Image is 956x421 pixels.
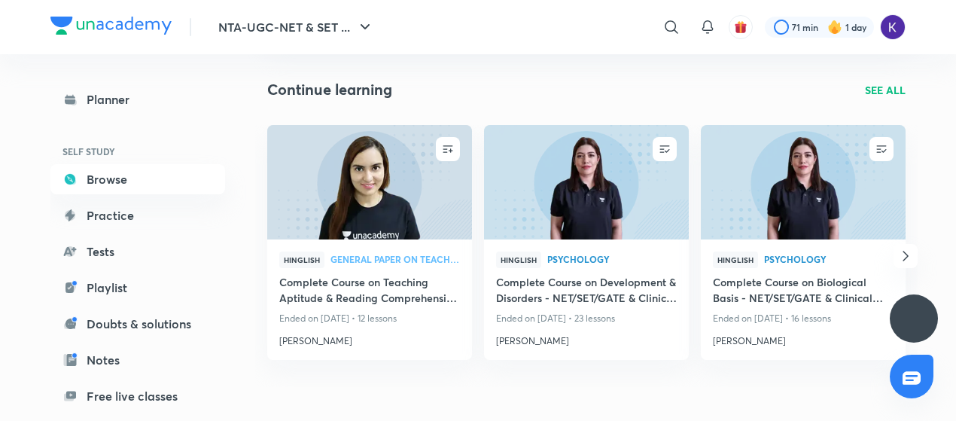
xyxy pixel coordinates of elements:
[827,20,842,35] img: streak
[764,255,894,265] a: Psychology
[699,124,907,240] img: new-thumbnail
[279,274,460,309] a: Complete Course on Teaching Aptitude & Reading Comprehension NET/JRF [DATE]
[880,14,906,40] img: kanishka hemani
[279,252,324,268] span: Hinglish
[713,309,894,328] p: Ended on [DATE] • 16 lessons
[50,236,225,267] a: Tests
[50,139,225,164] h6: SELF STUDY
[764,255,894,264] span: Psychology
[484,125,689,239] a: new-thumbnail
[265,124,473,240] img: new-thumbnail
[713,328,894,348] a: [PERSON_NAME]
[209,12,383,42] button: NTA-UGC-NET & SET ...
[482,124,690,240] img: new-thumbnail
[496,274,677,309] a: Complete Course on Development & Disorders - NET/SET/GATE & Clinical Psychology
[547,255,677,264] span: Psychology
[50,17,172,35] img: Company Logo
[50,164,225,194] a: Browse
[50,17,172,38] a: Company Logo
[50,345,225,375] a: Notes
[729,15,753,39] button: avatar
[865,82,906,98] a: SEE ALL
[267,78,392,101] h2: Continue learning
[50,273,225,303] a: Playlist
[267,125,472,239] a: new-thumbnail
[547,255,677,265] a: Psychology
[905,310,923,328] img: ttu
[496,309,677,328] p: Ended on [DATE] • 23 lessons
[50,200,225,230] a: Practice
[330,255,460,265] a: General Paper on Teaching
[279,309,460,328] p: Ended on [DATE] • 12 lessons
[279,328,460,348] a: [PERSON_NAME]
[713,252,758,268] span: Hinglish
[701,125,906,239] a: new-thumbnail
[713,274,894,309] a: Complete Course on Biological Basis - NET/SET/GATE & Clinical Psychology
[50,381,225,411] a: Free live classes
[496,252,541,268] span: Hinglish
[734,20,747,34] img: avatar
[496,328,677,348] a: [PERSON_NAME]
[50,309,225,339] a: Doubts & solutions
[50,84,225,114] a: Planner
[330,255,460,264] span: General Paper on Teaching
